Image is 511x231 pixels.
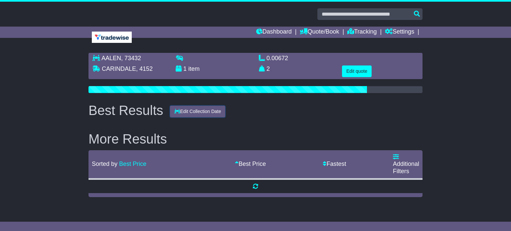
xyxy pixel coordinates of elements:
a: Quote/Book [300,27,339,38]
a: Best Price [119,161,146,167]
button: Edit quote [342,65,372,77]
span: CARINDALE [102,65,136,72]
a: Fastest [323,161,346,167]
a: Settings [385,27,414,38]
span: 2 [266,65,270,72]
a: Best Price [235,161,266,167]
div: Best Results [85,103,167,118]
h2: More Results [88,132,423,146]
button: Edit Collection Date [170,106,226,117]
a: Tracking [347,27,377,38]
span: Sorted by [92,161,117,167]
span: , 4152 [136,65,153,72]
span: 1 [183,65,187,72]
span: 0.00672 [266,55,288,61]
a: Additional Filters [393,154,419,174]
span: , 73432 [121,55,141,61]
span: item [188,65,200,72]
a: Dashboard [256,27,292,38]
span: AALEN [101,55,121,61]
